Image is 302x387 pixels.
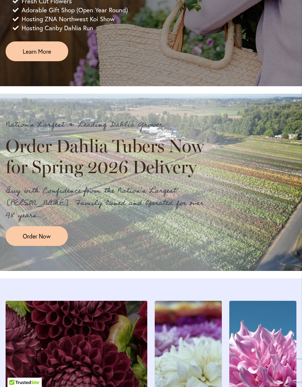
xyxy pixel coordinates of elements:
[22,15,115,24] span: Hosting ZNA Northwest Koi Show
[6,185,211,222] p: Buy with Confidence from the Nation's Largest [PERSON_NAME]. Family Owned and Operated for over 9...
[23,47,51,56] span: Learn More
[23,232,51,240] span: Order Now
[6,41,68,61] a: Learn More
[6,226,68,246] a: Order Now
[22,24,93,32] span: Hosting Canby Dahlia Run
[22,6,128,15] span: Adorable Gift Shop (Open Year Round)
[6,135,211,177] h2: Order Dahlia Tubers Now for Spring 2026 Delivery
[6,119,211,131] p: Nation's Largest & Leading Dahlia Grower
